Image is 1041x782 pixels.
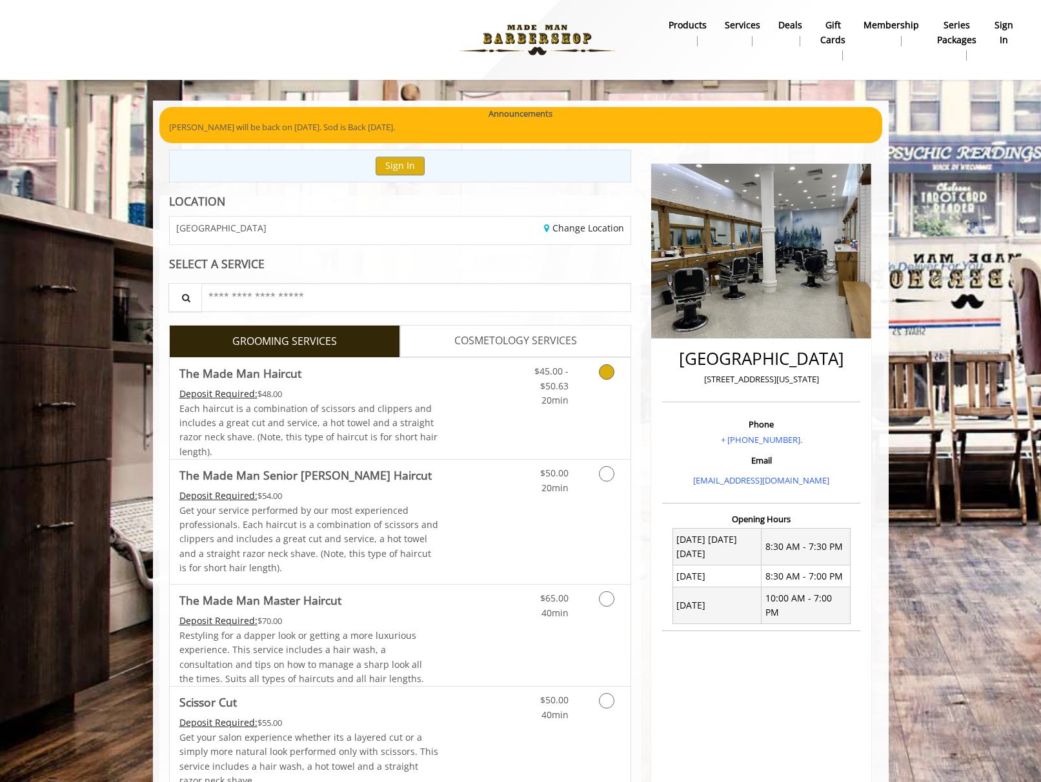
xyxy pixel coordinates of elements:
a: Series packagesSeries packages [928,16,985,64]
td: [DATE] [672,587,762,624]
b: The Made Man Master Haircut [179,591,341,609]
p: [STREET_ADDRESS][US_STATE] [665,373,857,386]
a: MembershipMembership [854,16,928,50]
b: Membership [864,18,919,32]
div: $55.00 [179,716,439,730]
a: Gift cardsgift cards [811,16,854,64]
td: 8:30 AM - 7:00 PM [762,565,851,587]
span: $45.00 - $50.63 [534,365,569,391]
span: GROOMING SERVICES [232,333,337,350]
span: This service needs some Advance to be paid before we block your appointment [179,716,258,728]
span: This service needs some Advance to be paid before we block your appointment [179,387,258,400]
td: 10:00 AM - 7:00 PM [762,587,851,624]
td: 8:30 AM - 7:30 PM [762,529,851,565]
button: Service Search [168,283,202,312]
h3: Phone [665,420,857,429]
span: $50.00 [540,694,569,706]
b: sign in [995,18,1013,47]
div: $70.00 [179,614,439,628]
span: [GEOGRAPHIC_DATA] [176,223,267,233]
a: [EMAIL_ADDRESS][DOMAIN_NAME] [693,474,829,486]
span: $65.00 [540,592,569,604]
div: $48.00 [179,387,439,401]
a: sign insign in [985,16,1022,50]
b: Services [725,18,760,32]
b: The Made Man Senior [PERSON_NAME] Haircut [179,466,432,484]
b: Scissor Cut [179,693,237,711]
h3: Email [665,456,857,465]
p: [PERSON_NAME] will be back on [DATE]. Sod is Back [DATE]. [169,121,873,134]
a: Change Location [544,222,624,234]
h3: Opening Hours [662,514,860,523]
span: 20min [541,394,569,406]
b: Deals [778,18,802,32]
div: $54.00 [179,489,439,503]
b: gift cards [820,18,845,47]
span: $50.00 [540,467,569,479]
b: Series packages [937,18,976,47]
b: products [669,18,707,32]
td: [DATE] [DATE] [DATE] [672,529,762,565]
td: [DATE] [672,565,762,587]
button: Sign In [376,157,425,175]
span: COSMETOLOGY SERVICES [454,333,577,349]
b: Announcements [489,107,552,121]
b: LOCATION [169,193,225,209]
p: Get your service performed by our most experienced professionals. Each haircut is a combination o... [179,503,439,576]
div: SELECT A SERVICE [169,258,632,270]
span: This service needs some Advance to be paid before we block your appointment [179,614,258,627]
a: DealsDeals [769,16,811,50]
span: 40min [541,607,569,619]
a: Productsproducts [660,16,716,50]
h2: [GEOGRAPHIC_DATA] [665,349,857,368]
span: This service needs some Advance to be paid before we block your appointment [179,489,258,502]
span: Each haircut is a combination of scissors and clippers and includes a great cut and service, a ho... [179,402,438,458]
span: Restyling for a dapper look or getting a more luxurious experience. This service includes a hair ... [179,629,424,685]
a: + [PHONE_NUMBER]. [721,434,802,445]
a: ServicesServices [716,16,769,50]
img: Made Man Barbershop logo [449,5,626,75]
span: 20min [541,482,569,494]
b: The Made Man Haircut [179,364,301,382]
span: 40min [541,709,569,721]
